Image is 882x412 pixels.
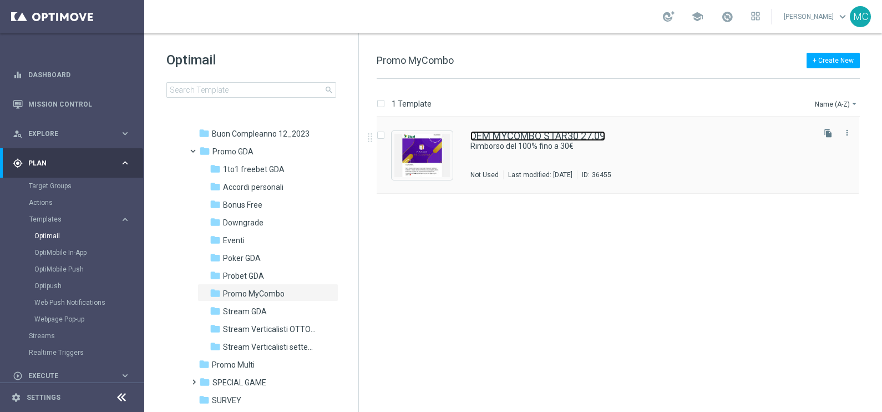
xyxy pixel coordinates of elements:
[34,294,143,311] div: Web Push Notifications
[34,232,115,240] a: Optimail
[28,89,130,119] a: Mission Control
[29,216,109,223] span: Templates
[12,129,131,138] button: person_search Explore keyboard_arrow_right
[34,248,115,257] a: OptiMobile In-App
[210,270,221,281] i: folder
[210,234,221,245] i: folder
[470,141,787,152] a: Rimborso del 100% fino a 30€
[29,328,143,344] div: Streams
[212,129,310,139] span: Buon Compleanno 12_2023
[28,60,130,89] a: Dashboard
[470,170,499,179] div: Not Used
[12,100,131,109] button: Mission Control
[34,261,143,278] div: OptiMobile Push
[223,307,267,316] span: Stream GDA
[592,170,611,179] div: 36455
[120,370,130,381] i: keyboard_arrow_right
[325,86,333,94] span: search
[29,194,143,211] div: Actions
[29,331,115,340] a: Streams
[223,218,263,228] span: Downgrade
[210,163,221,174] i: folder
[210,305,221,316] i: folder
[11,393,21,403] i: settings
[394,134,450,177] img: 36455.jpeg
[34,282,115,290] a: Optipush
[212,395,241,405] span: SURVEY
[366,117,880,194] div: Press SPACE to select this row.
[470,141,812,152] div: Rimborso del 100% fino a 30€
[210,217,221,228] i: folder
[470,131,605,141] a: DEM MYCOMBO STAR30 27.09
[13,60,130,89] div: Dashboard
[212,378,266,388] span: SPECIAL GAME
[12,371,131,380] button: play_circle_outline Execute keyboard_arrow_right
[13,89,130,119] div: Mission Control
[13,70,23,80] i: equalizer
[783,8,850,25] a: [PERSON_NAME]keyboard_arrow_down
[814,97,860,110] button: Name (A-Z)arrow_drop_down
[223,235,245,245] span: Eventi
[850,99,859,108] i: arrow_drop_down
[821,126,835,140] button: file_copy
[13,129,23,139] i: person_search
[223,182,283,192] span: Accordi personali
[842,126,853,139] button: more_vert
[223,200,262,210] span: Bonus Free
[29,182,115,190] a: Target Groups
[28,130,120,137] span: Explore
[12,159,131,168] button: gps_fixed Plan keyboard_arrow_right
[223,324,319,334] span: Stream Verticalisti OTTOBRE
[212,360,255,370] span: Promo Multi
[29,344,143,361] div: Realtime Triggers
[166,82,336,98] input: Search Template
[223,342,319,352] span: Stream Verticalisti settembre 2025
[29,215,131,224] button: Templates keyboard_arrow_right
[13,129,120,139] div: Explore
[223,289,285,299] span: Promo MyCombo
[166,51,336,69] h1: Optimail
[199,359,210,370] i: folder
[29,198,115,207] a: Actions
[34,315,115,324] a: Webpage Pop-up
[34,311,143,328] div: Webpage Pop-up
[34,244,143,261] div: OptiMobile In-App
[29,348,115,357] a: Realtime Triggers
[199,128,210,139] i: folder
[577,170,611,179] div: ID:
[199,145,210,157] i: folder
[824,129,833,138] i: file_copy
[691,11,703,23] span: school
[223,271,264,281] span: Probet GDA
[13,371,120,381] div: Execute
[210,252,221,263] i: folder
[210,199,221,210] i: folder
[120,158,130,168] i: keyboard_arrow_right
[223,164,285,174] span: 1to1 freebet GDA
[28,373,120,379] span: Execute
[28,160,120,167] span: Plan
[120,214,130,225] i: keyboard_arrow_right
[13,371,23,381] i: play_circle_outline
[13,158,23,168] i: gps_fixed
[377,54,454,66] span: Promo MyCombo
[29,178,143,194] div: Target Groups
[120,128,130,139] i: keyboard_arrow_right
[850,6,871,27] div: MC
[34,228,143,244] div: Optimail
[843,128,851,137] i: more_vert
[223,253,261,263] span: Poker GDA
[504,170,577,179] div: Last modified: [DATE]
[34,265,115,274] a: OptiMobile Push
[199,394,210,405] i: folder
[212,147,254,157] span: Promo GDA
[34,278,143,294] div: Optipush
[210,323,221,334] i: folder
[27,394,60,401] a: Settings
[12,71,131,79] button: equalizer Dashboard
